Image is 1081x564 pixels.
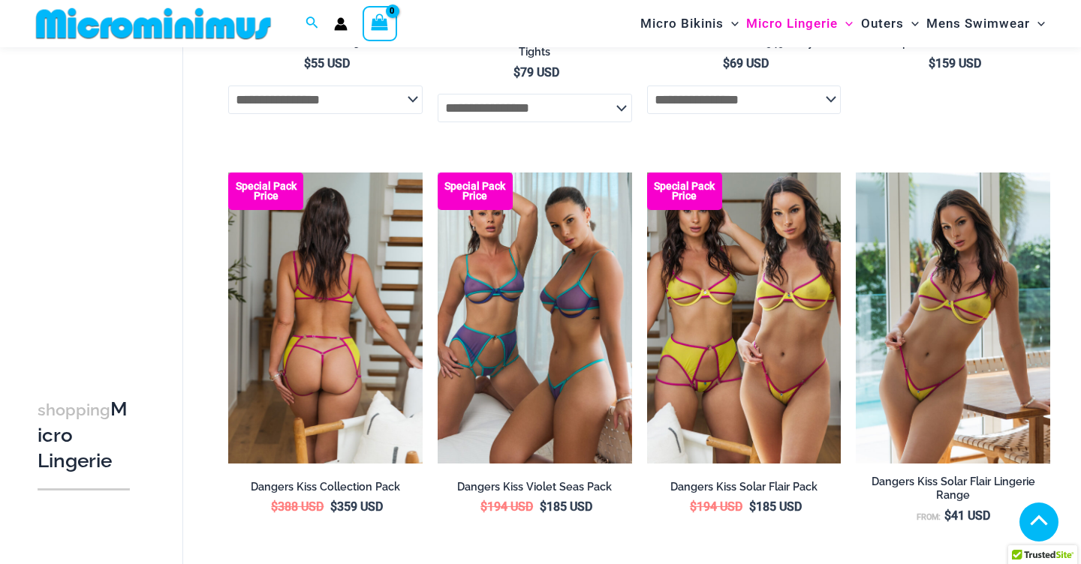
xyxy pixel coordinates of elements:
[647,480,842,494] h2: Dangers Kiss Solar Flair Pack
[334,17,348,31] a: Account icon link
[30,7,277,40] img: MM SHOP LOGO FLAT
[634,2,1051,45] nav: Site Navigation
[438,31,632,64] a: Electric Illusion Noir 552 Crotchless Tights
[306,14,319,33] a: Search icon link
[904,4,919,43] span: Menu Toggle
[513,65,520,79] span: $
[438,480,632,499] a: Dangers Kiss Violet Seas Pack
[856,475,1050,508] a: Dangers Kiss Solar Flair Lingerie Range
[923,4,1049,43] a: Mens SwimwearMenu ToggleMenu Toggle
[304,56,311,70] span: $
[540,499,592,514] bdi: 185 USD
[480,499,533,514] bdi: 194 USD
[513,65,559,79] bdi: 79 USD
[228,480,423,494] h2: Dangers Kiss Collection Pack
[723,56,769,70] bdi: 69 USD
[38,50,173,350] iframe: TrustedSite Certified
[857,4,923,43] a: OutersMenu ToggleMenu Toggle
[438,172,632,463] a: Dangers kiss Violet Seas Pack Dangers Kiss Violet Seas 1060 Bra 611 Micro 04Dangers Kiss Violet S...
[647,172,842,463] a: Dangers kiss Solar Flair Pack Dangers Kiss Solar Flair 1060 Bra 6060 Thong 1760 Garter 03Dangers ...
[228,181,303,201] b: Special Pack Price
[637,4,742,43] a: Micro BikinisMenu ToggleMenu Toggle
[929,56,935,70] span: $
[330,499,383,514] bdi: 359 USD
[480,499,487,514] span: $
[742,4,857,43] a: Micro LingerieMenu ToggleMenu Toggle
[749,499,756,514] span: $
[438,181,513,201] b: Special Pack Price
[917,512,941,522] span: From:
[647,172,842,463] img: Dangers kiss Solar Flair Pack
[749,499,802,514] bdi: 185 USD
[856,172,1050,463] a: Dangers Kiss Solar Flair 1060 Bra 6060 Thong 01Dangers Kiss Solar Flair 1060 Bra 6060 Thong 04Dan...
[228,480,423,499] a: Dangers Kiss Collection Pack
[838,4,853,43] span: Menu Toggle
[723,56,730,70] span: $
[271,499,278,514] span: $
[438,480,632,494] h2: Dangers Kiss Violet Seas Pack
[38,400,110,419] span: shopping
[690,499,697,514] span: $
[647,181,722,201] b: Special Pack Price
[929,56,981,70] bdi: 159 USD
[640,4,724,43] span: Micro Bikinis
[228,172,423,463] img: Dangers Kiss Solar Flair 1060 Bra 611 Micro 1760 Garter 03
[944,508,990,523] bdi: 41 USD
[647,480,842,499] a: Dangers Kiss Solar Flair Pack
[363,6,397,40] a: View Shopping Cart, empty
[38,397,130,473] h3: Micro Lingerie
[271,499,324,514] bdi: 388 USD
[438,172,632,463] img: Dangers kiss Violet Seas Pack
[856,172,1050,463] img: Dangers Kiss Solar Flair 1060 Bra 6060 Thong 01
[746,4,838,43] span: Micro Lingerie
[228,172,423,463] a: Dangers kiss Collection Pack Dangers Kiss Solar Flair 1060 Bra 611 Micro 1760 Garter 03Dangers Ki...
[540,499,547,514] span: $
[724,4,739,43] span: Menu Toggle
[944,508,951,523] span: $
[1030,4,1045,43] span: Menu Toggle
[304,56,350,70] bdi: 55 USD
[330,499,337,514] span: $
[926,4,1030,43] span: Mens Swimwear
[861,4,904,43] span: Outers
[856,475,1050,502] h2: Dangers Kiss Solar Flair Lingerie Range
[690,499,742,514] bdi: 194 USD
